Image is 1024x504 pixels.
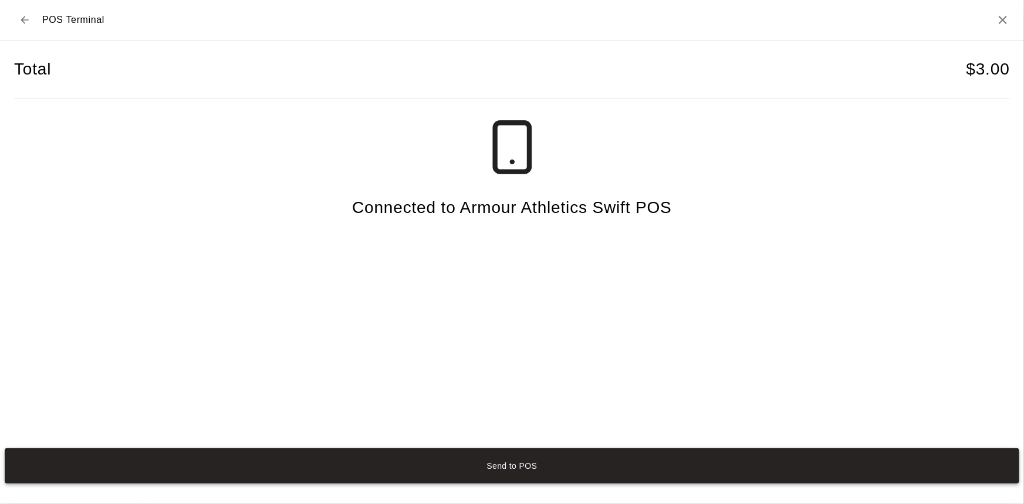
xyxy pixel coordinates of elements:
[5,448,1019,483] button: Send to POS
[14,59,51,80] h4: Total
[14,9,104,31] div: POS Terminal
[352,198,672,218] h4: Connected to Armour Athletics Swift POS
[14,9,35,31] button: Back to checkout
[966,59,1010,80] h4: $ 3.00
[996,13,1010,27] button: Close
